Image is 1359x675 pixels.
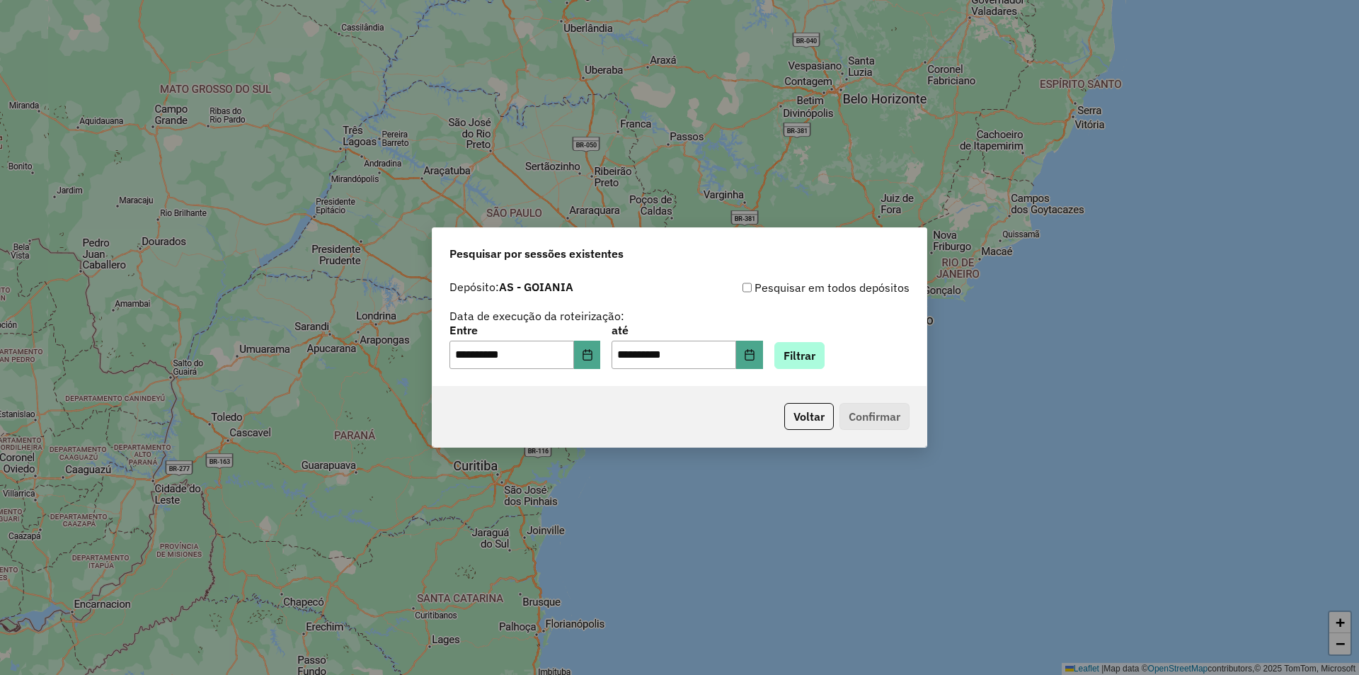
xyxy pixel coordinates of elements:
label: até [612,322,762,339]
button: Choose Date [574,341,601,369]
button: Choose Date [736,341,763,369]
label: Depósito: [449,278,573,295]
strong: AS - GOIANIA [499,280,573,294]
button: Filtrar [774,342,825,369]
label: Data de execução da roteirização: [449,307,624,324]
div: Pesquisar em todos depósitos [679,279,910,296]
label: Entre [449,322,600,339]
span: Pesquisar por sessões existentes [449,245,624,262]
button: Voltar [784,403,834,430]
